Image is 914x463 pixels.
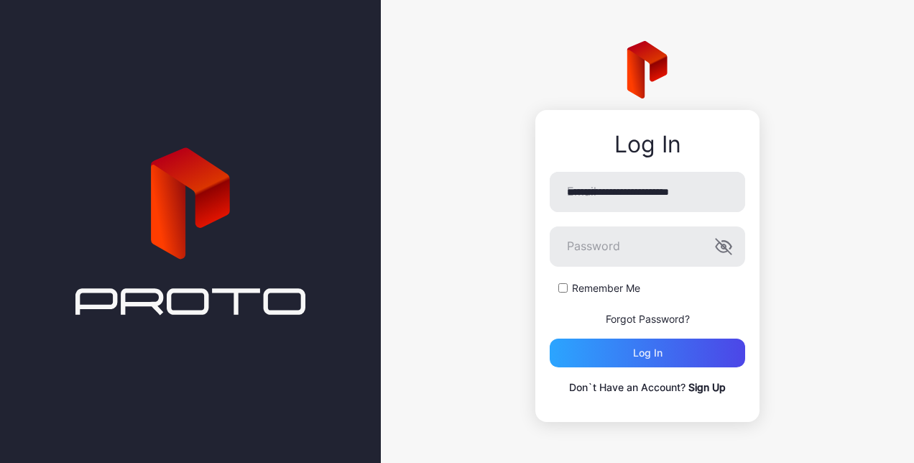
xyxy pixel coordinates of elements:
[550,132,745,157] div: Log In
[633,347,663,359] div: Log in
[550,226,745,267] input: Password
[572,281,640,295] label: Remember Me
[715,238,732,255] button: Password
[688,381,726,393] a: Sign Up
[550,172,745,212] input: Email
[606,313,690,325] a: Forgot Password?
[550,379,745,396] p: Don`t Have an Account?
[550,339,745,367] button: Log in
